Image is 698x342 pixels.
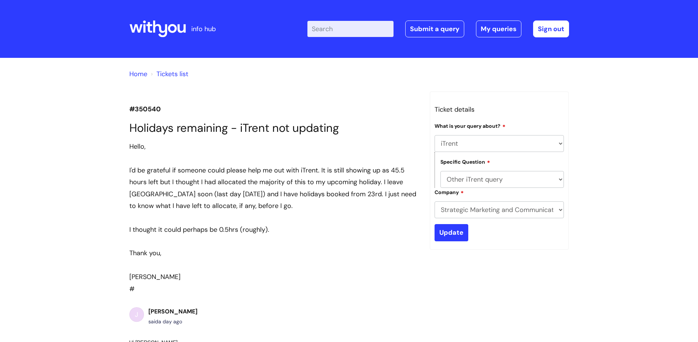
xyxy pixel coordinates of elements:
li: Solution home [129,68,147,80]
input: Search [307,21,394,37]
div: I'd be grateful if someone could please help me out with iTrent. It is still showing up as 45.5 h... [129,164,419,212]
h1: Holidays remaining - iTrent not updating [129,121,419,135]
a: My queries [476,21,521,37]
a: Sign out [533,21,569,37]
a: Submit a query [405,21,464,37]
label: Company [435,188,464,196]
div: [PERSON_NAME] [129,271,419,283]
p: #350540 [129,103,419,115]
div: J [129,307,144,322]
div: said [148,317,197,326]
div: | - [307,21,569,37]
h3: Ticket details [435,104,564,115]
a: Tickets list [156,70,188,78]
span: Thu, 18 Sep, 2025 at 10:05 AM [158,318,182,325]
div: Thank you, [129,247,419,259]
div: # [129,141,419,295]
label: What is your query about? [435,122,506,129]
input: Update [435,224,468,241]
a: Home [129,70,147,78]
div: I thought it could perhaps be 0.5hrs (roughly). [129,224,419,235]
div: Hello, [129,141,419,152]
b: [PERSON_NAME] [148,308,197,315]
li: Tickets list [149,68,188,80]
p: info hub [191,23,216,35]
label: Specific Question [440,158,490,165]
